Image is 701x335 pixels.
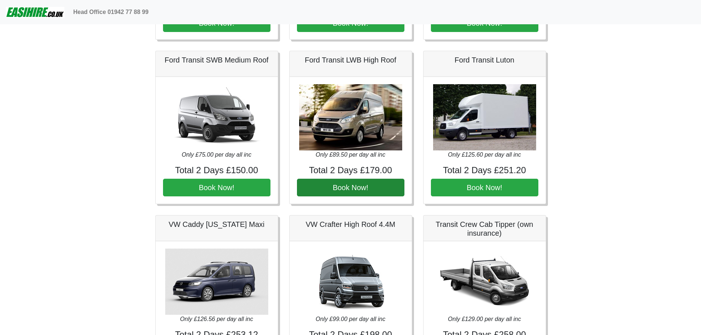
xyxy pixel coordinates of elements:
[299,84,402,150] img: Ford Transit LWB High Roof
[299,249,402,315] img: VW Crafter High Roof 4.4M
[433,84,536,150] img: Ford Transit Luton
[297,179,404,196] button: Book Now!
[163,56,270,64] h5: Ford Transit SWB Medium Roof
[448,152,521,158] i: Only £125.60 per day all inc
[163,165,270,176] h4: Total 2 Days £150.00
[316,152,385,158] i: Only £89.50 per day all inc
[163,220,270,229] h5: VW Caddy [US_STATE] Maxi
[180,316,253,322] i: Only £126.56 per day all inc
[431,56,538,64] h5: Ford Transit Luton
[297,165,404,176] h4: Total 2 Days £179.00
[6,5,64,19] img: easihire_logo_small.png
[297,220,404,229] h5: VW Crafter High Roof 4.4M
[431,179,538,196] button: Book Now!
[165,249,268,315] img: VW Caddy California Maxi
[165,84,268,150] img: Ford Transit SWB Medium Roof
[433,249,536,315] img: Transit Crew Cab Tipper (own insurance)
[431,165,538,176] h4: Total 2 Days £251.20
[448,316,521,322] i: Only £129.00 per day all inc
[163,179,270,196] button: Book Now!
[182,152,251,158] i: Only £75.00 per day all inc
[297,56,404,64] h5: Ford Transit LWB High Roof
[70,5,152,19] a: Head Office 01942 77 88 99
[431,220,538,238] h5: Transit Crew Cab Tipper (own insurance)
[316,316,385,322] i: Only £99.00 per day all inc
[73,9,149,15] b: Head Office 01942 77 88 99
